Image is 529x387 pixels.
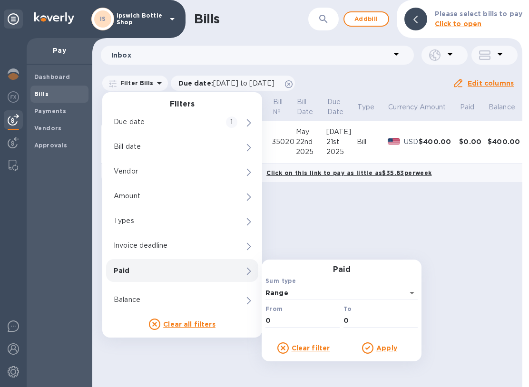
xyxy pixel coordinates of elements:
[326,147,357,157] div: 2025
[34,125,62,132] b: Vendors
[420,102,446,112] p: Amount
[459,137,488,146] div: $0.00
[111,50,391,60] p: Inbox
[114,295,218,305] p: Balance
[114,166,218,176] p: Vendor
[326,137,357,147] div: 21st
[117,12,164,26] p: Ipswich Bottle Shop
[404,137,419,147] p: USD
[357,102,387,112] span: Type
[327,97,356,117] span: Due Date
[420,102,459,112] span: Amount
[297,97,326,117] span: Bill Date
[102,100,262,109] h3: Filters
[435,20,482,28] b: Click to open
[114,191,218,201] p: Amount
[114,117,218,127] p: Due date
[388,102,418,112] p: Currency
[272,137,296,147] div: 35020
[333,265,351,274] h3: Paid
[114,216,218,226] p: Types
[388,138,401,145] img: USD
[357,102,374,112] p: Type
[265,305,283,312] b: From
[34,73,70,80] b: Dashboard
[460,102,487,112] span: Paid
[273,97,283,117] p: Bill №
[213,79,274,87] span: [DATE] to [DATE]
[266,169,431,176] b: Click on this link to pay as little as $35.83 per week
[297,97,313,117] p: Bill Date
[230,117,233,127] p: 1
[296,137,326,147] div: 22nd
[405,286,419,300] button: Open
[34,142,68,149] b: Approvals
[4,10,23,29] div: Unpin categories
[178,78,280,88] p: Due date :
[296,127,326,137] div: May
[34,107,66,115] b: Payments
[489,102,515,112] p: Balance
[489,102,528,112] span: Balance
[352,13,381,25] span: Add bill
[357,137,388,147] div: Bill
[194,11,220,27] h1: Bills
[419,137,459,146] div: $400.00
[343,11,389,27] button: Addbill
[460,102,475,112] p: Paid
[34,12,74,24] img: Logo
[326,127,357,137] div: [DATE]
[296,147,326,157] div: 2025
[34,90,49,97] b: Bills
[435,10,522,18] b: Please select bills to pay
[292,344,330,352] u: Clear filter
[114,241,218,251] p: Invoice deadline
[117,79,154,87] p: Filter Bills
[8,91,19,103] img: Foreign exchange
[468,79,514,87] u: Edit columns
[376,344,397,352] u: Apply
[265,277,296,284] b: Sum type
[343,305,352,312] b: To
[34,46,85,55] p: Pay
[273,97,295,117] span: Bill №
[163,320,216,328] u: Clear all filters
[171,76,295,91] div: Due date:[DATE] to [DATE]
[114,266,218,275] p: Paid
[114,142,218,152] p: Bill date
[100,15,106,22] b: IS
[488,137,528,146] div: $400.00
[327,97,344,117] p: Due Date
